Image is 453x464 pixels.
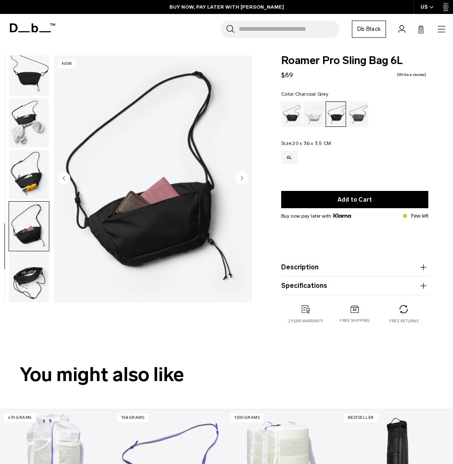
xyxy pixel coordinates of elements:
img: Roamer Pro Sling Bag 6L Charcoal Grey [9,47,49,96]
p: Free returns [389,318,418,324]
span: Charcoal Grey [295,91,328,97]
li: 6 / 7 [54,55,252,303]
a: Db Black [352,21,386,38]
a: Write a review [397,73,426,77]
span: Roamer Pro Sling Bag 6L [281,55,428,66]
p: Bestseller [344,413,378,422]
button: Specifications [281,281,428,291]
legend: Size: [281,141,331,146]
button: Roamer Pro Sling Bag 6L Charcoal Grey [9,149,49,200]
img: Roamer Pro Sling Bag 6L Charcoal Grey [9,253,49,303]
button: Previous slide [58,172,70,186]
p: 470 grams [4,413,35,422]
a: BUY NOW, PAY LATER WITH [PERSON_NAME] [169,3,284,11]
p: Free shipping [340,318,370,324]
h2: You might also like [20,360,433,389]
p: 1300 grams [231,413,263,422]
a: Charcoal Grey [326,101,346,127]
img: {"height" => 20, "alt" => "Klarna"} [333,214,351,218]
p: 2 year warranty [288,318,324,324]
button: Roamer Pro Sling Bag 6L Charcoal Grey [9,253,49,303]
button: Description [281,262,428,272]
button: Add to Cart [281,191,428,208]
span: 20 x 36 x 3.5 CM [292,140,331,146]
p: Few left [411,212,428,220]
img: Roamer Pro Sling Bag 6L Charcoal Grey [9,150,49,199]
a: 6L [281,151,298,164]
button: Roamer Pro Sling Bag 6L Charcoal Grey [9,201,49,251]
span: Buy now pay later with [281,212,351,220]
img: Roamer Pro Sling Bag 6L Charcoal Grey [54,55,252,303]
a: Oatmilk [303,101,324,127]
button: Next slide [236,172,248,186]
img: Roamer Pro Sling Bag 6L Charcoal Grey [9,98,49,147]
a: Black Out [281,101,302,127]
p: 138 grams [118,413,148,422]
span: $89 [281,71,293,79]
a: Forest Green [348,101,368,127]
legend: Color: [281,92,328,96]
button: Roamer Pro Sling Bag 6L Charcoal Grey [9,46,49,96]
p: New [58,60,76,68]
img: Roamer Pro Sling Bag 6L Charcoal Grey [9,202,49,251]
